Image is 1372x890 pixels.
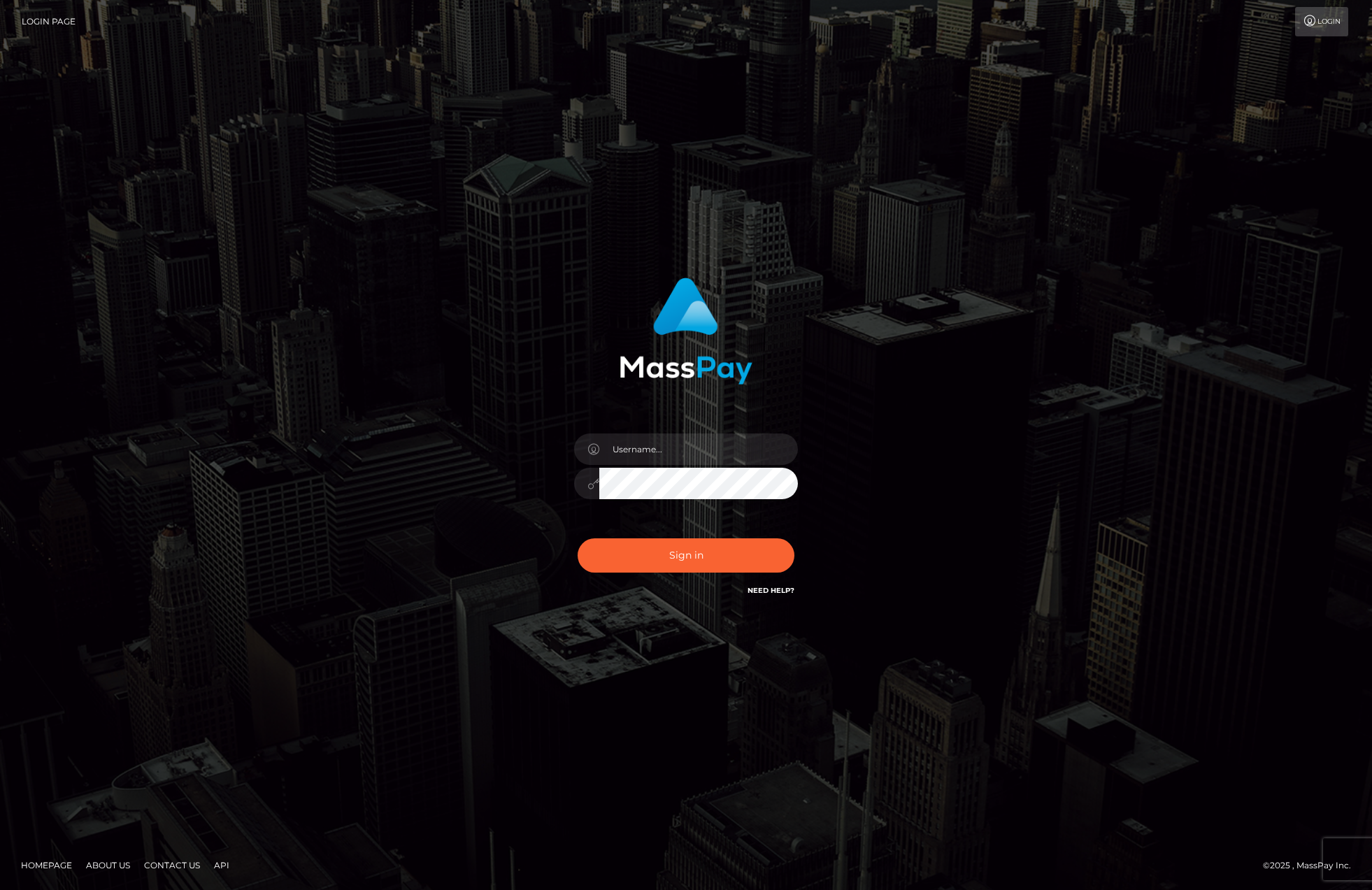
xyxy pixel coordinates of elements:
[80,854,136,876] a: About Us
[620,278,752,385] img: MassPay Login
[748,586,794,595] a: Need Help?
[15,854,78,876] a: Homepage
[1263,858,1362,873] div: © 2025 , MassPay Inc.
[208,854,235,876] a: API
[22,7,76,36] a: Login Page
[138,854,206,876] a: Contact Us
[599,433,798,465] input: Username...
[1295,7,1348,36] a: Login
[578,538,794,573] button: Sign in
